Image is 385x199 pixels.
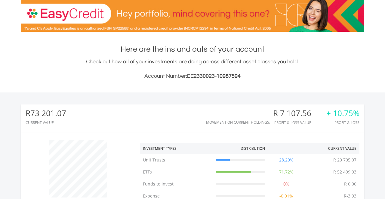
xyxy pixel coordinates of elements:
[26,109,66,118] div: R73 201.07
[326,109,359,118] div: + 10.75%
[206,120,270,124] div: Movement on Current Holdings:
[268,166,305,178] td: 71.72%
[140,143,213,154] th: Investment Types
[26,121,66,125] div: CURRENT VALUE
[330,154,359,166] td: R 20 705.07
[304,143,359,154] th: Current Value
[268,178,305,190] td: 0%
[268,154,305,166] td: 28.29%
[140,178,213,190] td: Funds to Invest
[140,166,213,178] td: ETFs
[21,44,364,55] h1: Here are the ins and outs of your account
[326,121,359,125] div: Profit & Loss
[187,73,241,79] span: EE2330023-10987594
[140,154,213,166] td: Unit Trusts
[21,72,364,80] h3: Account Number:
[21,58,364,80] div: Check out how all of your investments are doing across different asset classes you hold.
[341,178,359,190] td: R 0.00
[330,166,359,178] td: R 52 499.93
[273,121,319,125] div: Profit & Loss Value
[241,146,265,151] div: Distribution
[273,109,319,118] div: R 7 107.56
